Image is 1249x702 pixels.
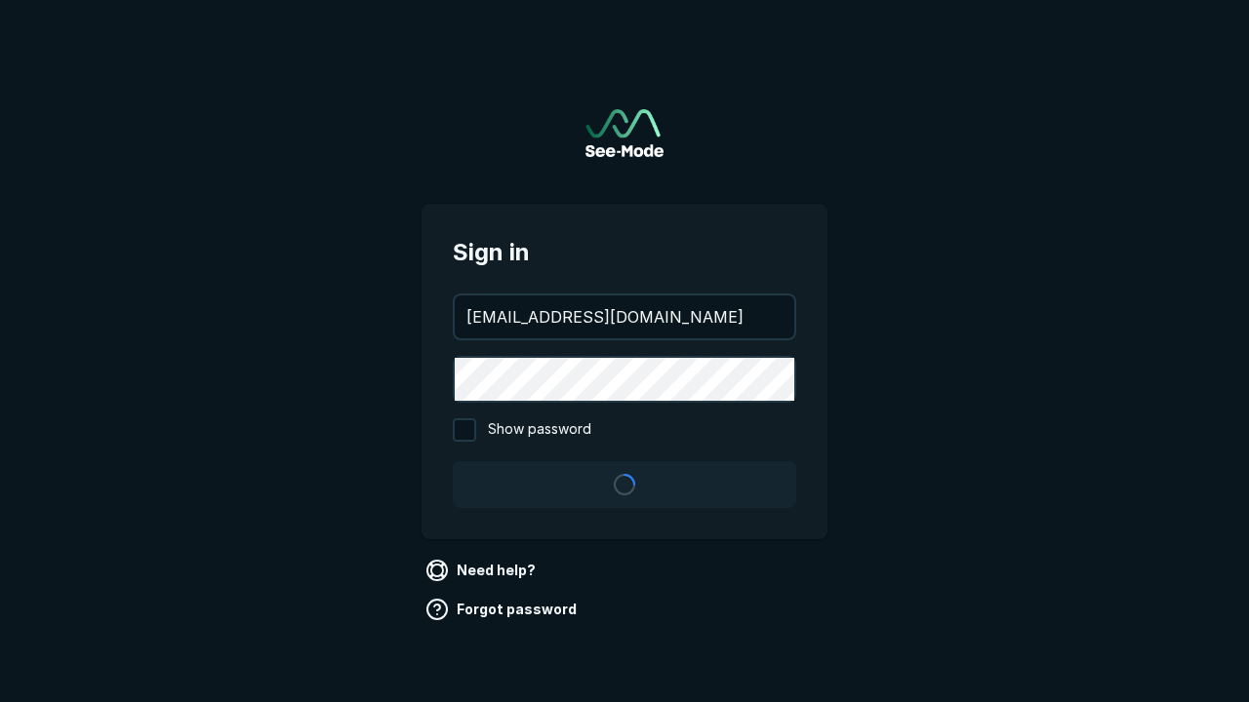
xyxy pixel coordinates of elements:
a: Forgot password [422,594,584,625]
a: Go to sign in [585,109,664,157]
img: See-Mode Logo [585,109,664,157]
input: your@email.com [455,295,794,338]
span: Show password [488,418,591,442]
a: Need help? [422,555,544,586]
span: Sign in [453,235,796,270]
